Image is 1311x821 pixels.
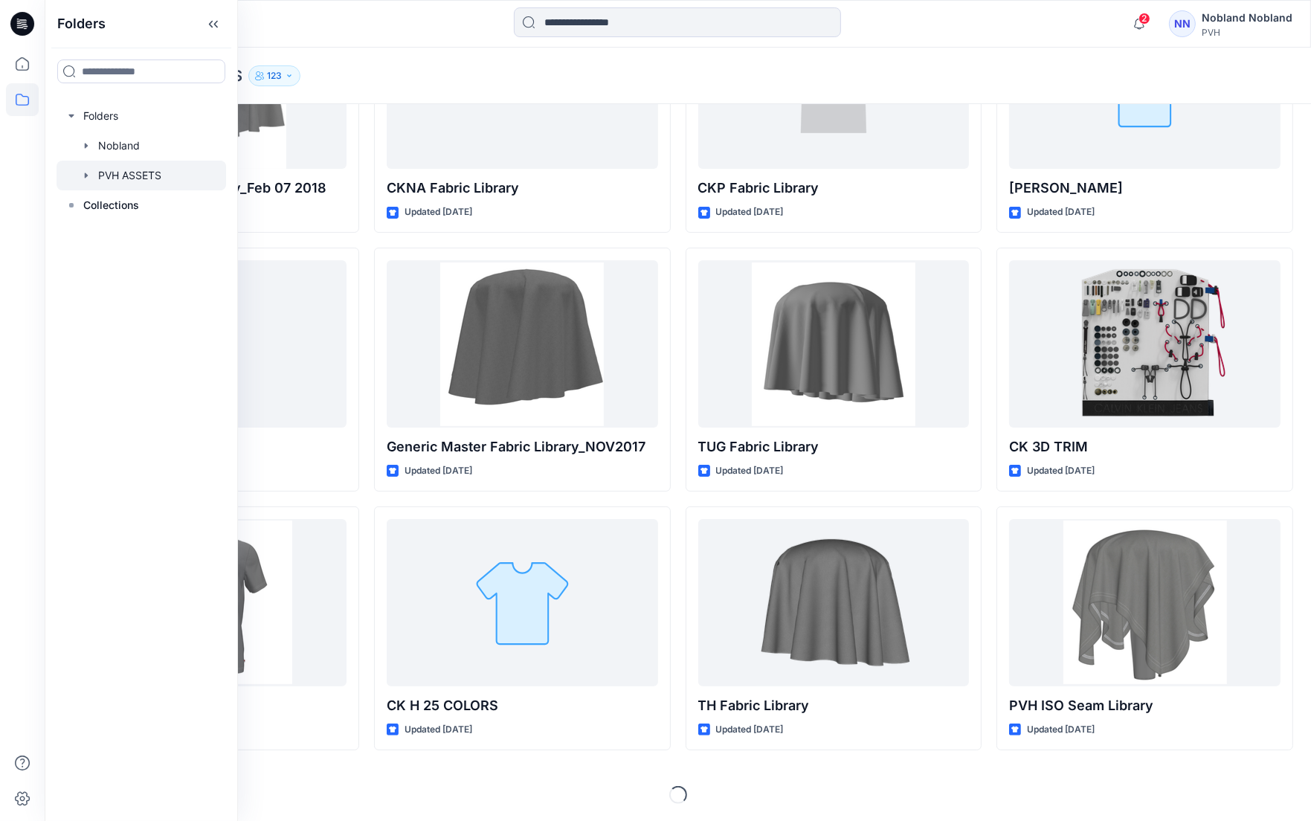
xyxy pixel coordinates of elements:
p: Updated [DATE] [405,722,472,738]
a: CK H 25 COLORS [387,519,658,686]
p: CK H 25 COLORS [387,695,658,716]
button: 123 [248,65,300,86]
a: TH Fabric Library [698,519,970,686]
a: TUG Fabric Library [698,260,970,428]
p: Updated [DATE] [405,205,472,220]
p: Updated [DATE] [716,205,784,220]
div: NN [1169,10,1196,37]
p: Updated [DATE] [405,463,472,479]
p: Updated [DATE] [1027,722,1095,738]
p: TUG Fabric Library [698,437,970,457]
a: Generic Master Fabric Library_NOV2017 [387,260,658,428]
p: Updated [DATE] [716,463,784,479]
p: CKNA Fabric Library [387,178,658,199]
a: PVH ISO Seam Library [1009,519,1281,686]
p: 123 [267,68,282,84]
p: CK 3D TRIM [1009,437,1281,457]
p: Collections [83,196,139,214]
p: CKP Fabric Library [698,178,970,199]
span: 2 [1138,13,1150,25]
a: CK 3D TRIM [1009,260,1281,428]
p: [PERSON_NAME] [1009,178,1281,199]
div: PVH [1202,27,1292,38]
p: Updated [DATE] [716,722,784,738]
p: Updated [DATE] [1027,205,1095,220]
p: Generic Master Fabric Library_NOV2017 [387,437,658,457]
p: PVH ISO Seam Library [1009,695,1281,716]
p: Updated [DATE] [1027,463,1095,479]
p: TH Fabric Library [698,695,970,716]
div: Nobland Nobland [1202,9,1292,27]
